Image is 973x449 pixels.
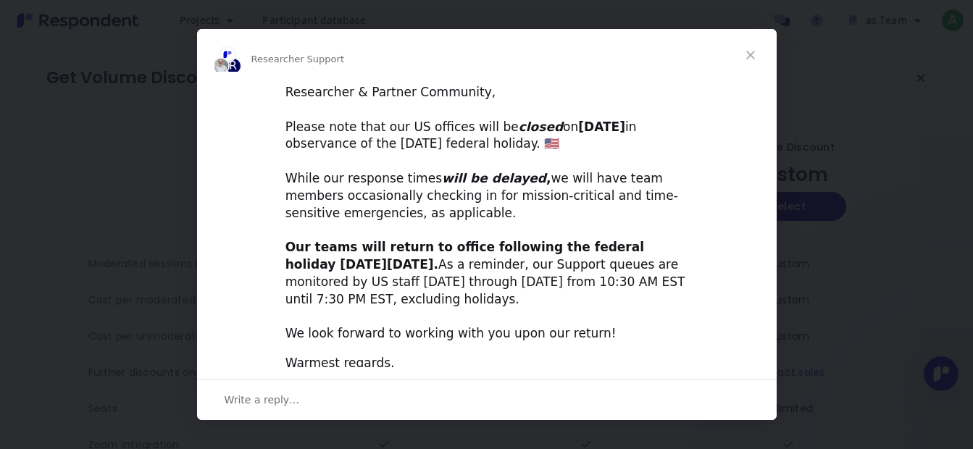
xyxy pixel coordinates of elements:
span: Close [724,29,777,81]
div: Warmest regards, Respondent Support [285,355,688,406]
div: Researcher & Partner Community, ​ Please note that our US offices will be on in observance of the... [285,84,688,343]
span: Write a reply… [225,390,300,409]
b: [DATE] [578,119,625,134]
img: Justin avatar [212,57,230,75]
img: Melissa avatar [219,46,236,63]
div: R [225,57,242,75]
b: , [442,171,551,185]
div: Open conversation and reply [197,379,777,420]
i: will be delayed [442,171,546,185]
span: Researcher Support [251,54,345,64]
i: closed [519,119,563,134]
b: Our teams will return to office following the federal holiday [DATE][DATE]. [285,240,644,272]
